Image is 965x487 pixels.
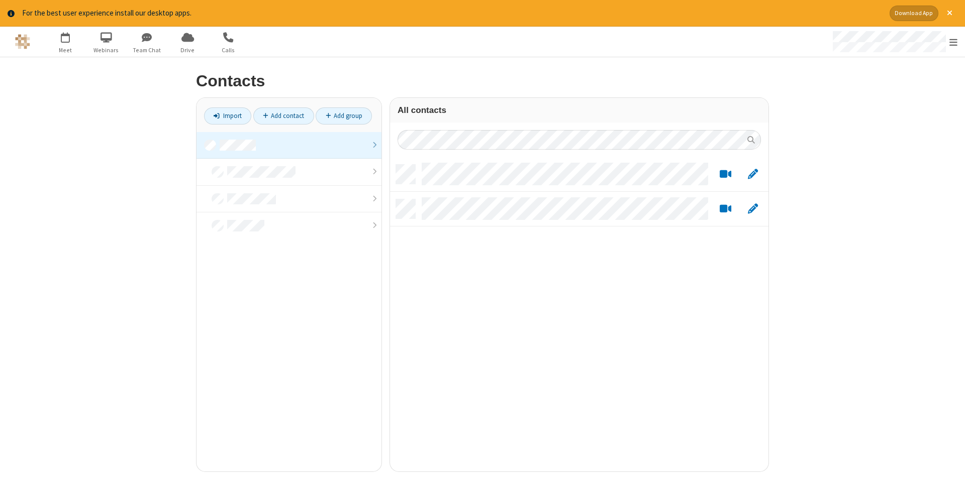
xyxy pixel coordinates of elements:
[390,157,768,471] div: grid
[743,168,762,180] button: Edit
[204,107,251,125] a: Import
[22,8,882,19] div: For the best user experience install our desktop apps.
[942,6,957,21] button: Close alert
[15,34,30,49] img: QA Selenium DO NOT DELETE OR CHANGE
[823,27,965,57] div: Open menu
[4,27,41,57] button: Logo
[47,46,84,55] span: Meet
[940,461,957,480] iframe: Chat
[716,202,735,215] button: Start a video meeting
[743,202,762,215] button: Edit
[316,107,372,125] a: Add group
[210,46,247,55] span: Calls
[716,168,735,180] button: Start a video meeting
[87,46,125,55] span: Webinars
[169,46,207,55] span: Drive
[890,6,938,21] button: Download App
[128,46,166,55] span: Team Chat
[196,72,769,90] h2: Contacts
[398,105,761,115] h3: All contacts
[253,107,314,125] a: Add contact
